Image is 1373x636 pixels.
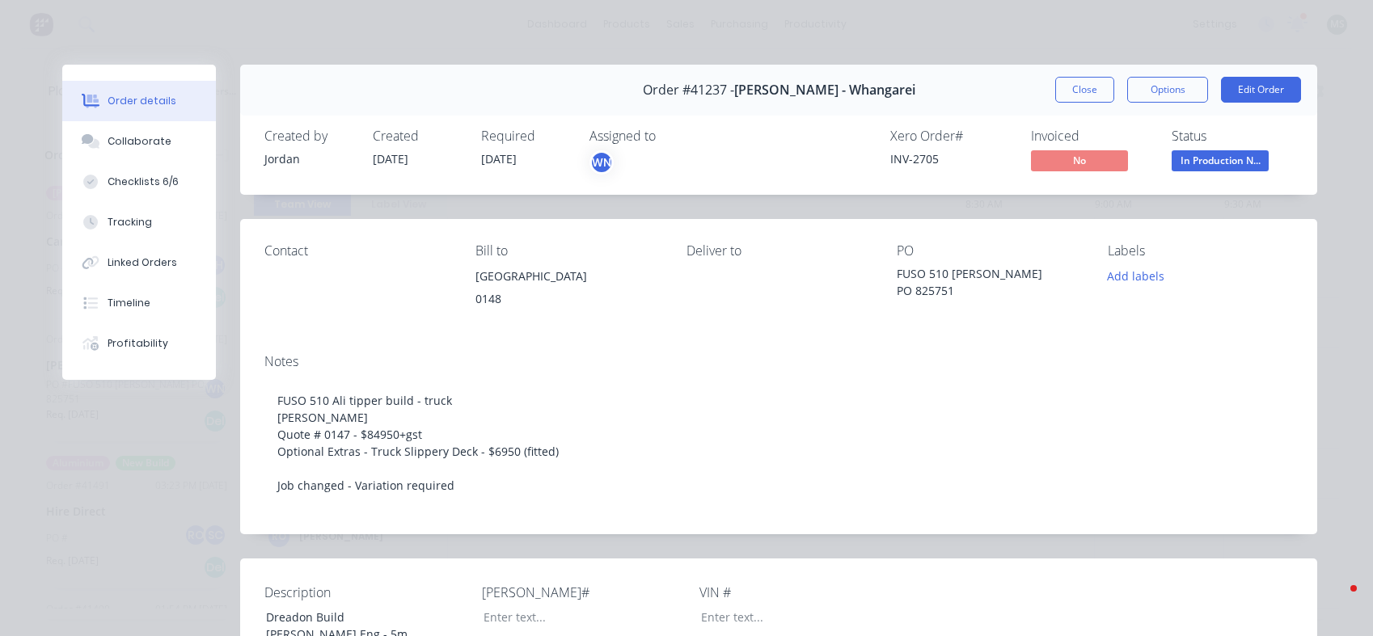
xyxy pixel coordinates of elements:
div: Labels [1108,243,1293,259]
div: Assigned to [589,128,751,144]
span: No [1031,150,1128,171]
button: WN [589,150,614,175]
div: Bill to [475,243,661,259]
span: Order #41237 - [643,82,734,98]
div: INV-2705 [890,150,1012,167]
button: Order details [62,81,216,121]
div: PO [897,243,1082,259]
div: Required [481,128,570,144]
div: Deliver to [686,243,872,259]
button: Linked Orders [62,242,216,283]
div: Invoiced [1031,128,1152,144]
div: Notes [264,354,1293,369]
button: Profitability [62,323,216,364]
span: [DATE] [481,151,517,166]
div: Timeline [108,296,150,310]
div: Contact [264,243,450,259]
div: [GEOGRAPHIC_DATA] [475,265,661,288]
button: In Production N... [1172,150,1269,175]
button: Collaborate [62,121,216,162]
div: Profitability [108,336,168,351]
div: Jordan [264,150,353,167]
div: Order details [108,94,176,108]
div: Created by [264,128,353,144]
button: Tracking [62,202,216,242]
span: [DATE] [373,151,408,166]
div: Tracking [108,215,152,230]
div: [GEOGRAPHIC_DATA]0148 [475,265,661,317]
div: 0148 [475,288,661,310]
div: Status [1172,128,1293,144]
div: Collaborate [108,134,171,149]
div: Linked Orders [108,255,177,270]
label: Description [264,583,467,602]
span: In Production N... [1172,150,1269,171]
div: Created [373,128,462,144]
iframe: Intercom live chat [1318,581,1357,620]
button: Timeline [62,283,216,323]
button: Close [1055,77,1114,103]
button: Options [1127,77,1208,103]
span: [PERSON_NAME] - Whangarei [734,82,915,98]
label: VIN # [699,583,902,602]
button: Add labels [1099,265,1173,287]
div: Checklists 6/6 [108,175,179,189]
button: Edit Order [1221,77,1301,103]
button: Checklists 6/6 [62,162,216,202]
label: [PERSON_NAME]# [482,583,684,602]
div: FUSO 510 [PERSON_NAME] PO 825751 [897,265,1082,299]
div: FUSO 510 Ali tipper build - truck [PERSON_NAME] Quote # 0147 - $84950+gst Optional Extras - Truck... [264,376,1293,510]
div: Xero Order # [890,128,1012,144]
